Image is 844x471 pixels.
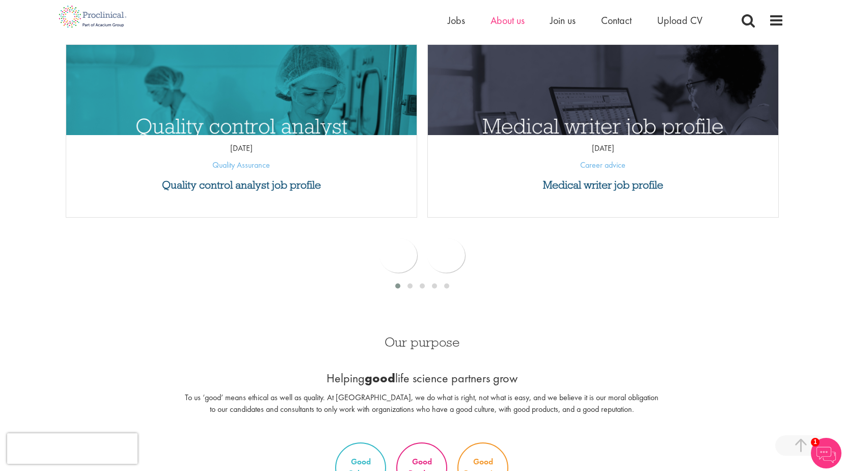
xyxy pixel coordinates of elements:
a: Career advice [580,160,625,170]
img: quality control analyst job profile [66,45,417,227]
p: [DATE] [66,143,417,154]
h3: Our purpose [183,335,661,349]
a: Quality control analyst job profile [71,179,412,191]
div: next [427,238,465,273]
a: Join us [550,14,576,27]
a: Link to a post [428,45,778,135]
a: Quality Assurance [212,160,270,170]
div: prev [379,238,417,273]
p: Helping life science partners grow [183,370,661,387]
b: good [365,370,395,386]
img: Medical writer job profile [428,45,778,227]
span: 1 [811,438,820,447]
iframe: reCAPTCHA [7,433,138,464]
a: Medical writer job profile [433,179,773,191]
a: Link to a post [66,45,417,135]
a: Contact [601,14,632,27]
a: Jobs [448,14,465,27]
a: About us [491,14,525,27]
p: To us ‘good’ means ethical as well as quality. At [GEOGRAPHIC_DATA], we do what is right, not wha... [183,392,661,415]
p: [DATE] [428,143,778,154]
a: Upload CV [657,14,702,27]
img: Chatbot [811,438,841,468]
